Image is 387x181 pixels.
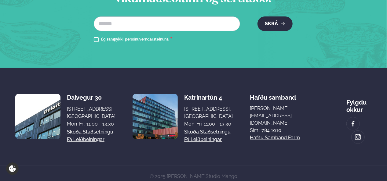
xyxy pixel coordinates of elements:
img: image alt [350,120,356,127]
a: Hafðu samband form [250,134,300,141]
a: Fá leiðbeiningar [184,136,222,143]
a: Skoða staðsetningu [67,128,113,136]
p: Sími: 784 1010 [250,127,329,134]
a: Cookie settings [6,162,19,175]
span: Hafðu samband [250,89,296,101]
img: image alt [15,94,60,139]
a: Skoða staðsetningu [184,128,231,136]
a: persónuverndarstefnuna [125,37,169,42]
a: [PERSON_NAME][EMAIL_ADDRESS][DOMAIN_NAME] [250,105,329,127]
div: Katrínartún 4 [184,94,233,101]
div: Dalvegur 30 [67,94,115,101]
div: [STREET_ADDRESS], [GEOGRAPHIC_DATA] [184,105,233,120]
div: Mon-Fri: 11:00 - 13:30 [67,120,115,128]
a: image alt [352,131,364,144]
div: Ég samþykki [101,36,173,43]
img: image alt [133,94,178,139]
a: Fá leiðbeiningar [67,136,104,143]
button: Skrá [257,16,293,31]
a: image alt [347,117,360,130]
div: Mon-Fri: 11:00 - 13:30 [184,120,233,128]
span: © 2025 [PERSON_NAME] [150,173,237,179]
img: image alt [355,134,361,141]
div: [STREET_ADDRESS], [GEOGRAPHIC_DATA] [67,105,115,120]
div: Fylgdu okkur [346,94,372,113]
a: Studio Mango [206,173,237,179]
